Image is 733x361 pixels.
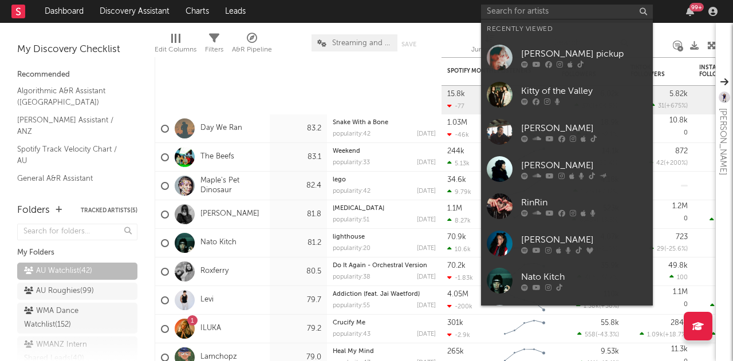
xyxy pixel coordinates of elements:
div: 5.82k [669,90,688,98]
div: My Folders [17,246,137,260]
div: [PERSON_NAME] [716,108,730,175]
a: Weekend [333,148,360,154]
div: popularity: 42 [333,131,371,137]
div: [PERSON_NAME] pickup [521,47,647,61]
div: 284k [671,319,688,327]
a: Maple's Pet Dinosaur [481,299,653,336]
div: Jump Score [471,29,509,62]
div: AU Watchlist ( 42 ) [24,264,92,278]
a: Addiction (feat. Jai Waetford) [333,291,420,297]
div: 0 [630,200,688,228]
div: [DATE] [417,274,436,280]
div: 0 [630,286,688,314]
div: 49.8k [668,262,688,269]
span: 1.09k [647,332,663,338]
span: +36 % [601,303,617,310]
div: ( ) [640,331,688,338]
div: 1.03M [447,119,467,126]
div: A&R Pipeline [232,43,272,57]
div: [DATE] [417,160,436,166]
div: 11.3k [671,346,688,353]
div: 15.8k [447,90,465,98]
div: WMA Dance Watchlist ( 152 ) [24,304,105,332]
div: Jump Score [471,43,509,57]
div: ( ) [576,302,619,310]
div: Spotify Monthly Listeners [447,68,533,74]
a: Levi [200,295,214,305]
span: 42 [656,160,664,166]
div: 80.5 [275,265,321,279]
div: Muse [333,205,436,212]
input: Search for artists [481,5,653,19]
div: Recently Viewed [487,22,647,36]
div: [PERSON_NAME] [521,233,647,247]
div: 83.2 [275,122,321,136]
div: 10.8k [669,117,688,124]
a: RinRin [481,188,653,225]
a: ILUKA [200,324,221,334]
div: ( ) [577,331,619,338]
input: Search for folders... [17,224,137,240]
div: 81.2 [275,236,321,250]
a: Heal My Mind [333,348,374,355]
div: Filters [205,43,223,57]
a: [PERSON_NAME] [481,150,653,188]
div: [DATE] [417,131,436,137]
button: Save [401,41,416,47]
div: -1.83k [447,274,473,281]
div: -46k [447,131,469,138]
a: Do It Again - Orchestral Version [333,263,427,269]
div: -77 [447,102,464,110]
div: My Discovery Checklist [17,43,137,57]
a: Algorithmic A&R Assistant ([GEOGRAPHIC_DATA]) [17,85,126,108]
div: Weekend [333,148,436,154]
div: Nato Kitch [521,270,647,284]
a: lighthouse [333,234,365,240]
span: 29 [657,246,664,252]
div: popularity: 42 [333,188,371,195]
span: +200 % [665,160,686,166]
div: [DATE] [417,245,436,252]
div: lego [333,177,436,183]
div: 1.2M [672,203,688,210]
div: popularity: 38 [333,274,371,280]
svg: Chart title [499,315,550,343]
div: popularity: 20 [333,245,371,252]
div: popularity: 51 [333,217,369,223]
div: 34.6k [447,176,466,184]
div: popularity: 43 [333,331,371,338]
div: 9.79k [447,188,471,196]
div: Heal My Mind [333,348,436,355]
a: [PERSON_NAME] Assistant / ANZ [17,114,126,137]
span: +18.7 % [665,332,686,338]
span: 1.38k [584,303,599,310]
div: ( ) [651,102,688,109]
div: Snake With a Bone [333,120,436,126]
div: 1.1M [673,288,688,296]
a: The Beefs [200,152,234,162]
div: RinRin [521,196,647,209]
div: 83.1 [275,150,321,164]
div: 70.2k [447,262,466,269]
div: 244k [447,148,464,155]
div: 872 [675,148,688,155]
span: 31 [658,103,664,109]
div: 723 [676,233,688,241]
a: Day We Ran [200,124,242,133]
div: [DATE] [417,303,436,309]
button: Tracked Artists(5) [81,208,137,213]
div: 1.1M [447,205,462,212]
a: General A&R Assistant ([GEOGRAPHIC_DATA]) [17,172,126,196]
div: 5.13k [447,160,470,167]
div: AU Roughies ( 99 ) [24,284,94,298]
div: 301k [447,319,463,327]
a: [PERSON_NAME] [481,225,653,262]
a: Snake With a Bone [333,120,388,126]
span: -25.6 % [666,246,686,252]
span: +675 % [666,103,686,109]
a: lego [333,177,346,183]
a: AU Roughies(99) [17,283,137,300]
div: 99 + [689,3,704,11]
div: Folders [17,204,50,217]
div: Edit Columns [155,43,196,57]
